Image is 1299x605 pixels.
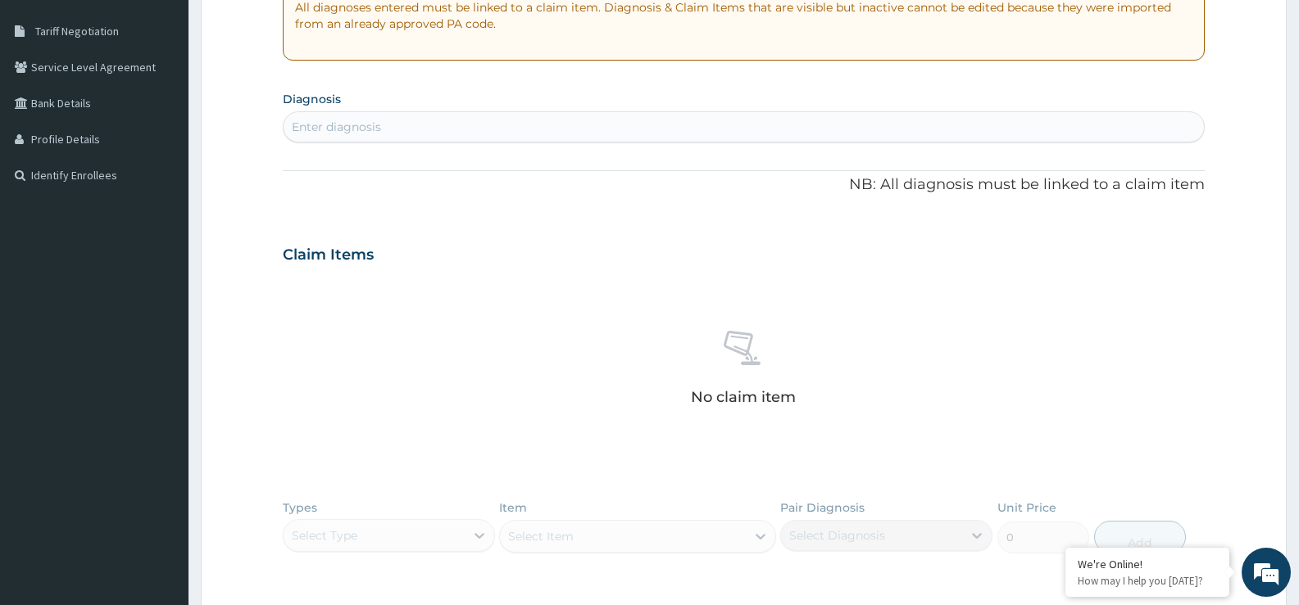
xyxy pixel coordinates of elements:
div: We're Online! [1078,557,1217,571]
h3: Claim Items [283,246,374,264]
p: NB: All diagnosis must be linked to a claim item [283,174,1205,196]
div: Minimize live chat window [269,8,308,47]
label: Diagnosis [283,91,341,107]
p: How may I help you today? [1078,574,1217,588]
span: Tariff Negotiation [35,24,119,38]
div: Enter diagnosis [292,119,381,135]
span: We're online! [95,192,226,357]
img: d_794563401_company_1708531726252_794563401 [30,82,66,123]
p: No claim item [691,389,796,405]
textarea: Type your message and hit 'Enter' [8,418,312,476]
div: Chat with us now [85,92,275,113]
